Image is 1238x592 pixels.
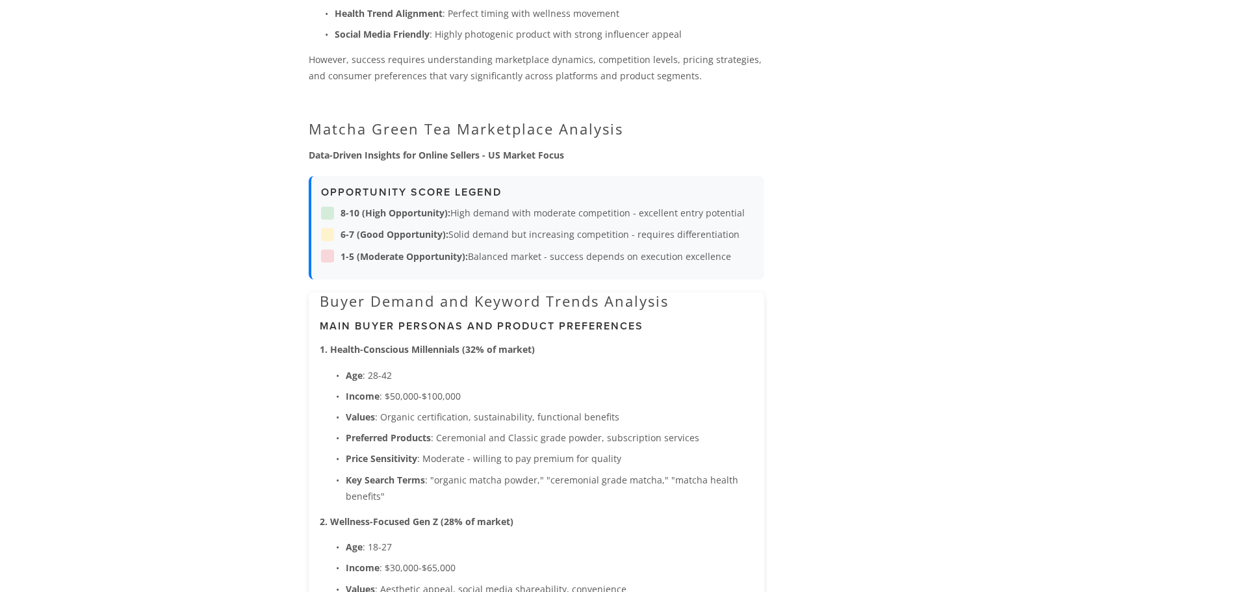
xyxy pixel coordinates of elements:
[346,431,431,444] strong: Preferred Products
[320,292,753,309] h2: Buyer Demand and Keyword Trends Analysis
[346,430,753,446] p: : Ceremonial and Classic grade powder, subscription services
[341,226,740,242] span: Solid demand but increasing competition - requires differentiation
[335,7,443,19] strong: Health Trend Alignment
[341,205,745,221] span: High demand with moderate competition - excellent entry potential
[335,28,430,40] strong: Social Media Friendly
[346,450,753,467] p: : Moderate - willing to pay premium for quality
[309,149,564,161] strong: Data-Driven Insights for Online Sellers - US Market Focus
[320,343,535,355] strong: 1. Health-Conscious Millennials (32% of market)
[335,5,764,21] p: : Perfect timing with wellness movement
[346,541,363,553] strong: Age
[346,390,380,402] strong: Income
[341,228,448,240] strong: 6-7 (Good Opportunity):
[346,411,375,423] strong: Values
[341,248,731,264] span: Balanced market - success depends on execution excellence
[346,539,753,555] p: : 18-27
[320,320,753,332] h3: Main Buyer Personas and Product Preferences
[335,26,764,42] p: : Highly photogenic product with strong influencer appeal
[346,474,425,486] strong: Key Search Terms
[346,452,417,465] strong: Price Sensitivity
[309,120,764,137] h2: Matcha Green Tea Marketplace Analysis
[341,207,450,219] strong: 8-10 (High Opportunity):
[321,186,754,198] h3: Opportunity Score Legend
[346,560,753,576] p: : $30,000-$65,000
[341,250,468,263] strong: 1-5 (Moderate Opportunity):
[346,561,380,574] strong: Income
[309,51,764,84] p: However, success requires understanding marketplace dynamics, competition levels, pricing strateg...
[346,369,363,381] strong: Age
[346,367,753,383] p: : 28-42
[346,472,753,504] p: : "organic matcha powder," "ceremonial grade matcha," "matcha health benefits"
[346,409,753,425] p: : Organic certification, sustainability, functional benefits
[346,388,753,404] p: : $50,000-$100,000
[320,515,513,528] strong: 2. Wellness-Focused Gen Z (28% of market)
